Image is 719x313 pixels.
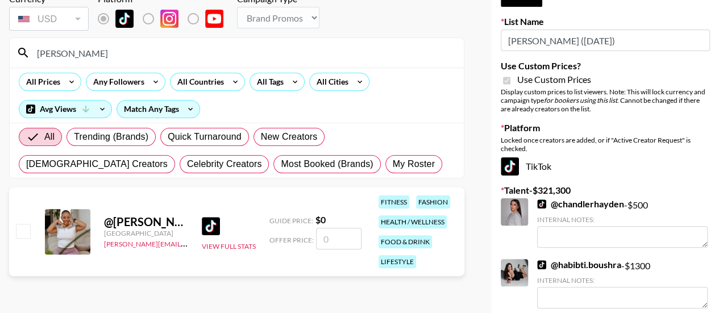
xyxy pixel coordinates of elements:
[115,10,134,28] img: TikTok
[30,44,457,62] input: Search by User Name
[537,215,708,224] div: Internal Notes:
[544,96,617,105] em: for bookers using this list
[281,157,373,171] span: Most Booked (Brands)
[26,157,168,171] span: [DEMOGRAPHIC_DATA] Creators
[160,10,178,28] img: Instagram
[537,260,546,269] img: TikTok
[117,101,200,118] div: Match Any Tags
[104,237,272,248] a: [PERSON_NAME][EMAIL_ADDRESS][DOMAIN_NAME]
[537,259,621,270] a: @habibti.boushra
[269,236,314,244] span: Offer Price:
[501,87,710,113] div: Display custom prices to list viewers. Note: This will lock currency and campaign type . Cannot b...
[379,215,447,228] div: health / wellness
[19,73,63,90] div: All Prices
[537,199,546,208] img: TikTok
[44,130,55,144] span: All
[501,157,710,176] div: TikTok
[187,157,262,171] span: Celebrity Creators
[379,255,416,268] div: lifestyle
[261,130,318,144] span: New Creators
[517,74,591,85] span: Use Custom Prices
[205,10,223,28] img: YouTube
[202,217,220,235] img: TikTok
[316,228,361,249] input: 0
[171,73,226,90] div: All Countries
[537,259,708,308] div: - $ 1300
[104,229,188,237] div: [GEOGRAPHIC_DATA]
[168,130,242,144] span: Quick Turnaround
[501,185,710,196] label: Talent - $ 321,300
[74,130,148,144] span: Trending (Brands)
[379,235,432,248] div: food & drink
[19,101,111,118] div: Avg Views
[501,60,710,72] label: Use Custom Prices?
[537,198,708,248] div: - $ 500
[250,73,286,90] div: All Tags
[393,157,435,171] span: My Roster
[315,214,326,225] strong: $ 0
[269,216,313,225] span: Guide Price:
[86,73,147,90] div: Any Followers
[501,16,710,27] label: List Name
[98,7,232,31] div: List locked to TikTok.
[537,276,708,285] div: Internal Notes:
[11,9,86,29] div: USD
[501,122,710,133] label: Platform
[310,73,351,90] div: All Cities
[9,5,89,33] div: Currency is locked to USD
[501,136,710,153] div: Locked once creators are added, or if "Active Creator Request" is checked.
[379,195,409,208] div: fitness
[537,198,624,210] a: @chandlerhayden
[104,215,188,229] div: @ [PERSON_NAME]
[202,242,256,251] button: View Full Stats
[501,157,519,176] img: TikTok
[416,195,450,208] div: fashion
